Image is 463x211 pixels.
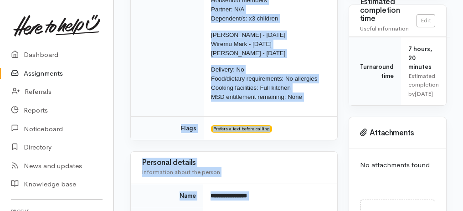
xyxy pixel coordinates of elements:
[408,72,439,98] div: Estimated completion by
[142,159,326,167] h3: Personal details
[211,66,317,100] span: Delivery: No Food/dietary requirements: No allergies Cooking facilities: Full kitchen MSD entitle...
[142,168,220,176] span: Information about the person
[349,37,401,106] td: Turnaround time
[415,90,433,98] time: [DATE]
[131,116,204,140] td: Flags
[360,25,409,43] span: Useful information for Connectors
[131,184,203,208] td: Name
[417,14,435,27] a: Edit
[360,160,435,170] p: No attachments found
[408,45,432,71] span: 7 hours, 20 minutes
[211,31,285,57] span: [PERSON_NAME] - [DATE] Wiremu Mark - [DATE] [PERSON_NAME] - [DATE]
[211,125,272,133] span: Prefers a text before calling
[360,129,435,138] h3: Attachments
